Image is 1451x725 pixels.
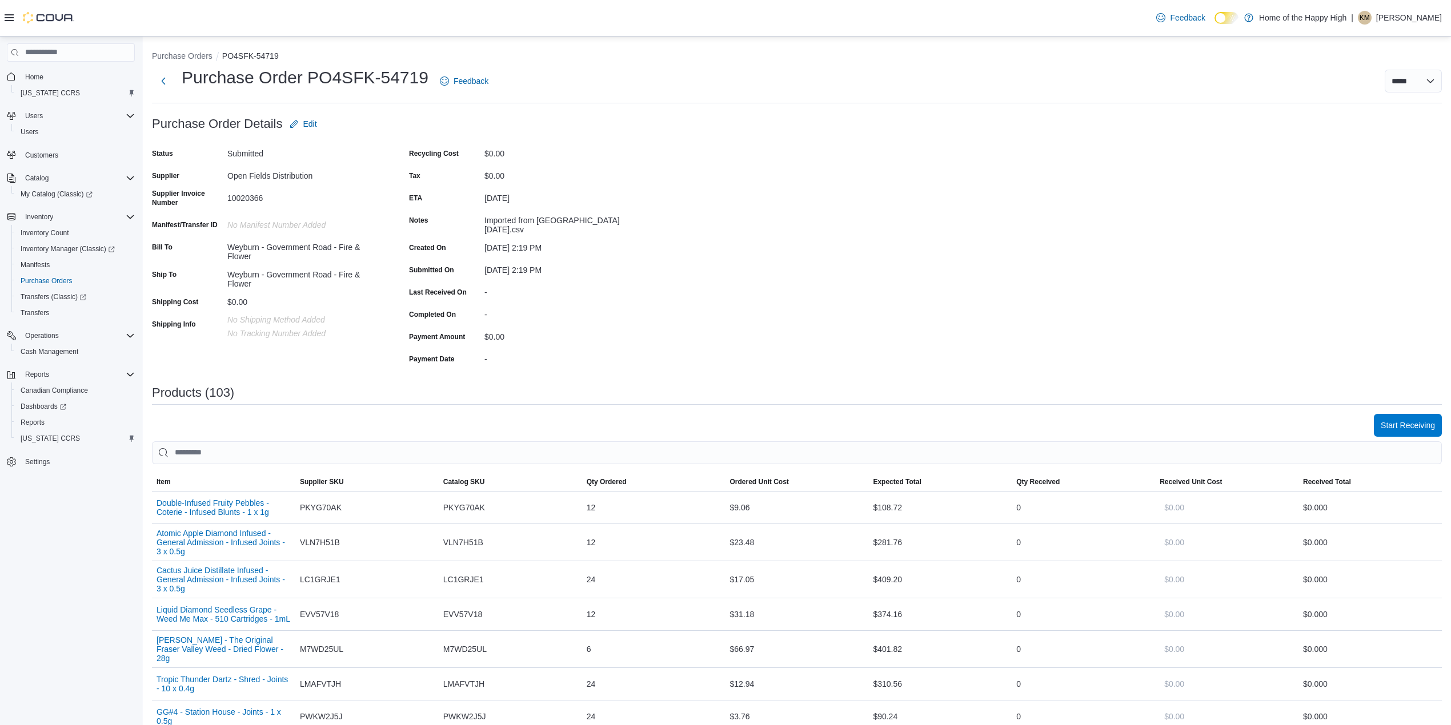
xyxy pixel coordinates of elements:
span: Transfers [21,308,49,317]
div: $0.00 [227,293,380,307]
label: Supplier Invoice Number [152,189,223,207]
label: Payment Date [409,355,454,364]
span: Received Total [1303,477,1351,486]
div: $108.72 [868,496,1012,519]
a: Transfers (Classic) [11,289,139,305]
div: [DATE] 2:19 PM [484,261,638,275]
a: Cash Management [16,345,83,359]
label: Completed On [409,310,456,319]
input: Dark Mode [1214,12,1238,24]
span: Reports [21,368,135,381]
div: $0.00 0 [1303,573,1437,586]
button: Ordered Unit Cost [726,473,869,491]
button: Manifests [11,257,139,273]
button: Tropic Thunder Dartz - Shred - Joints - 10 x 0.4g [157,675,291,693]
div: Weyburn - Government Road - Fire & Flower [227,238,380,261]
button: Catalog [2,170,139,186]
a: [US_STATE] CCRS [16,432,85,445]
button: Double-Infused Fruity Pebbles - Coterie - Infused Blunts - 1 x 1g [157,498,291,517]
div: 0 [1012,531,1155,554]
span: $0.00 [1164,678,1184,690]
a: Dashboards [16,400,71,413]
span: Manifests [16,258,135,272]
span: EVV57V18 [443,607,483,621]
div: $0.00 0 [1303,535,1437,549]
span: [US_STATE] CCRS [21,88,80,98]
button: Operations [2,328,139,344]
button: Start Receiving [1374,414,1442,437]
span: Edit [303,118,317,130]
label: Shipping Info [152,320,196,329]
a: Manifests [16,258,54,272]
span: Dashboards [16,400,135,413]
button: Edit [285,112,322,135]
button: Qty Received [1012,473,1155,491]
p: | [1351,11,1353,25]
button: Reports [2,366,139,382]
a: Inventory Manager (Classic) [11,241,139,257]
span: Users [16,125,135,139]
span: Start Receiving [1381,420,1435,431]
label: Payment Amount [409,332,465,341]
button: [US_STATE] CCRS [11,85,139,101]
span: Catalog [21,171,135,185]
button: Next [152,70,175,92]
a: Settings [21,455,54,469]
span: PKYG70AK [300,501,342,514]
button: $0.00 [1160,568,1189,591]
span: Inventory Count [21,228,69,237]
a: Transfers (Classic) [16,290,91,304]
span: Dark Mode [1214,24,1215,25]
button: Settings [2,453,139,470]
span: LMAFVTJH [443,677,484,691]
label: Notes [409,216,428,225]
div: 12 [582,531,726,554]
label: Recycling Cost [409,149,459,158]
button: $0.00 [1160,638,1189,660]
div: Weyburn - Government Road - Fire & Flower [227,265,380,288]
span: Item [157,477,171,486]
div: 0 [1012,496,1155,519]
span: Users [21,109,135,123]
span: Inventory [21,210,135,224]
a: Inventory Count [16,226,74,240]
span: Customers [21,148,135,162]
span: Users [25,111,43,120]
label: Shipping Cost [152,297,198,307]
div: Submitted [227,144,380,158]
p: No Tracking Number added [227,329,380,338]
span: Manifests [21,260,50,269]
button: Liquid Diamond Seedless Grape - Weed Me Max - 510 Cartridges - 1mL [157,605,291,623]
button: Customers [2,147,139,163]
span: Inventory Manager (Classic) [21,244,115,253]
span: Washington CCRS [16,86,135,100]
a: Customers [21,148,63,162]
span: Received Unit Cost [1160,477,1222,486]
span: Cash Management [16,345,135,359]
div: 24 [582,672,726,695]
div: [DATE] 2:19 PM [484,239,638,252]
button: Purchase Orders [152,51,213,61]
span: Purchase Orders [16,274,135,288]
button: Canadian Compliance [11,382,139,398]
span: My Catalog (Classic) [21,190,93,199]
span: $0.00 [1164,711,1184,722]
label: Created On [409,243,446,252]
p: No Shipping Method added [227,315,380,324]
span: M7WD25UL [443,642,487,656]
span: Cash Management [21,347,78,356]
button: Inventory Count [11,225,139,241]
button: $0.00 [1160,531,1189,554]
span: LC1GRJE1 [443,573,484,586]
div: $23.48 [726,531,869,554]
button: Supplier SKU [295,473,439,491]
span: $0.00 [1164,609,1184,620]
button: Users [21,109,47,123]
span: Inventory Count [16,226,135,240]
img: Cova [23,12,74,23]
button: Purchase Orders [11,273,139,289]
button: Atomic Apple Diamond Infused - General Admission - Infused Joints - 3 x 0.5g [157,529,291,556]
span: LMAFVTJH [300,677,341,691]
div: $0.00 [484,167,638,180]
div: $9.06 [726,496,869,519]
